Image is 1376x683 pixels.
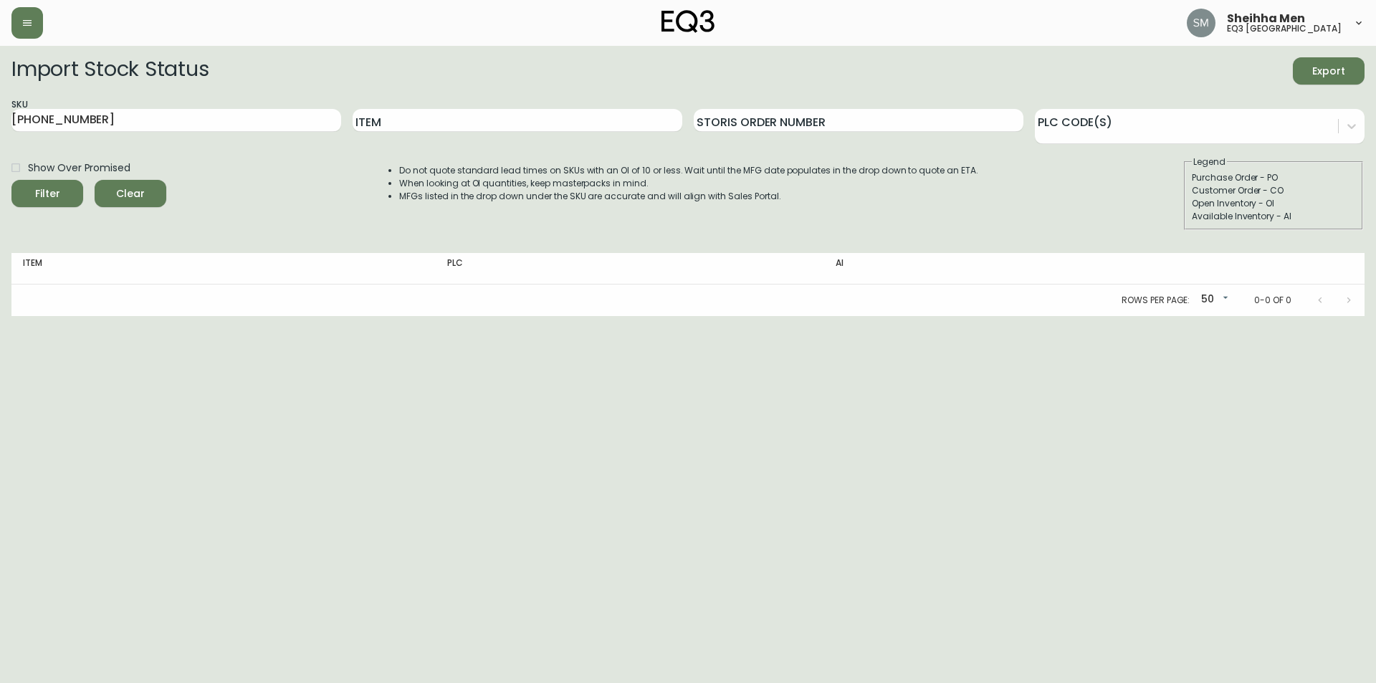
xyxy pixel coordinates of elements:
[1293,57,1365,85] button: Export
[1122,294,1190,307] p: Rows per page:
[1254,294,1291,307] p: 0-0 of 0
[1192,184,1355,197] div: Customer Order - CO
[1192,171,1355,184] div: Purchase Order - PO
[11,57,209,85] h2: Import Stock Status
[95,180,166,207] button: Clear
[11,253,436,285] th: Item
[106,185,155,203] span: Clear
[824,253,1134,285] th: AI
[1195,288,1231,312] div: 50
[11,180,83,207] button: Filter
[1192,197,1355,210] div: Open Inventory - OI
[661,10,715,33] img: logo
[399,177,978,190] li: When looking at OI quantities, keep masterpacks in mind.
[28,161,130,176] span: Show Over Promised
[1227,24,1342,33] h5: eq3 [GEOGRAPHIC_DATA]
[1304,62,1353,80] span: Export
[399,190,978,203] li: MFGs listed in the drop down under the SKU are accurate and will align with Sales Portal.
[436,253,824,285] th: PLC
[1192,210,1355,223] div: Available Inventory - AI
[1227,13,1305,24] span: Sheihha Men
[399,164,978,177] li: Do not quote standard lead times on SKUs with an OI of 10 or less. Wait until the MFG date popula...
[1192,156,1227,168] legend: Legend
[1187,9,1215,37] img: cfa6f7b0e1fd34ea0d7b164297c1067f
